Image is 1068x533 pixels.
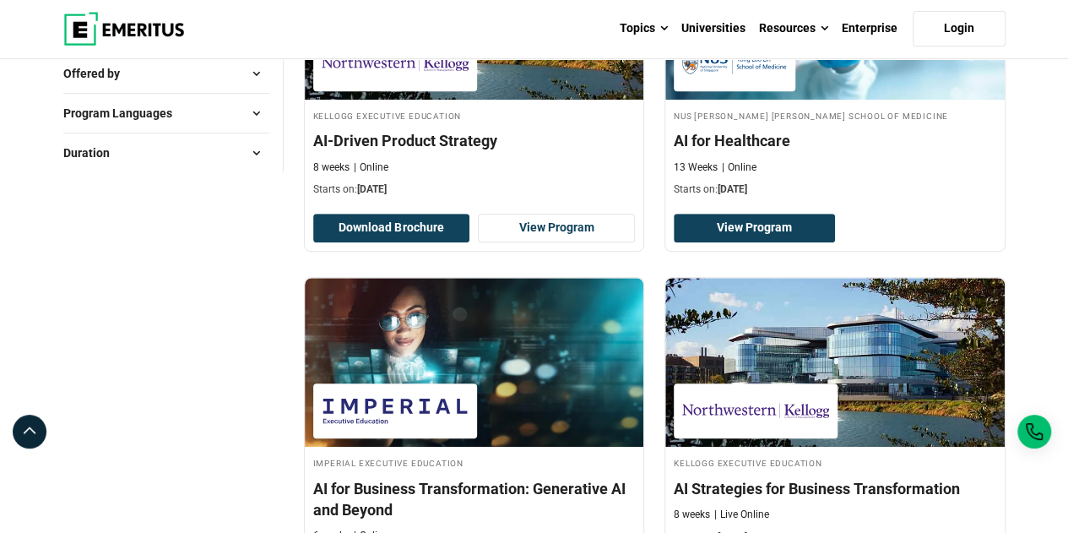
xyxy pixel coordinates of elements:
img: Kellogg Executive Education [322,45,469,83]
p: 8 weeks [674,508,710,522]
h4: AI for Healthcare [674,130,996,151]
h4: AI-Driven Product Strategy [313,130,636,151]
p: Online [354,160,388,175]
img: AI Strategies for Business Transformation | Online AI and Machine Learning Course [665,278,1005,447]
span: Offered by [63,64,133,83]
button: Offered by [63,61,269,86]
h4: Imperial Executive Education [313,455,636,470]
h4: NUS [PERSON_NAME] [PERSON_NAME] School of Medicine [674,108,996,122]
button: Download Brochure [313,214,470,242]
p: Starts on: [313,182,636,197]
button: Duration [63,140,269,166]
p: Online [722,160,756,175]
img: Kellogg Executive Education [682,392,829,430]
span: [DATE] [357,183,387,195]
h4: Kellogg Executive Education [313,108,636,122]
img: AI for Business Transformation: Generative AI and Beyond | Online AI and Machine Learning Course [305,278,644,447]
span: Program Languages [63,104,186,122]
h4: AI Strategies for Business Transformation [674,478,996,499]
p: 13 Weeks [674,160,718,175]
img: NUS Yong Loo Lin School of Medicine [682,45,787,83]
a: View Program [674,214,835,242]
h4: Kellogg Executive Education [674,455,996,470]
button: Program Languages [63,101,269,126]
h4: AI for Business Transformation: Generative AI and Beyond [313,478,636,520]
a: View Program [478,214,635,242]
p: Live Online [714,508,769,522]
p: 8 weeks [313,160,350,175]
span: [DATE] [718,183,747,195]
a: Login [913,11,1006,46]
p: Starts on: [674,182,996,197]
span: Duration [63,144,123,162]
img: Imperial Executive Education [322,392,469,430]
